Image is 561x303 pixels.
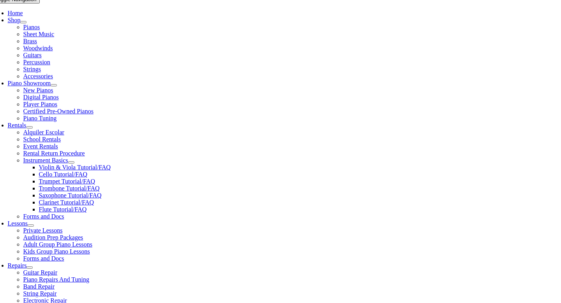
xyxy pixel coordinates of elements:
[39,164,111,171] a: Violin & Viola Tutorial/FAQ
[3,52,47,60] button: Go to First Page
[90,4,119,10] span: Attachments
[39,171,88,178] a: Cello Tutorial/FAQ
[124,44,158,51] span: Current View
[23,283,55,290] a: Band Repair
[3,44,53,52] button: Presentation Mode
[23,115,57,122] a: Piano Tuning
[3,60,53,68] button: Text Selection Tool
[3,3,36,11] button: Thumbnails
[23,150,85,157] a: Rental Return Procedure
[39,206,87,213] span: Flute Tutorial/FAQ
[23,136,61,143] a: School Rentals
[23,157,68,164] a: Instrument Basics
[3,93,30,101] button: Previous
[39,185,100,192] a: Trombone Tutorial/FAQ
[87,3,122,11] button: Attachments
[23,255,64,262] a: Forms and Docs
[23,234,83,241] span: Audition Prep Packages
[20,21,26,23] button: Open submenu of Shop
[8,220,28,227] a: Lessons
[23,227,63,234] a: Private Lessons
[6,29,17,35] span: Next
[23,87,53,93] a: New Pianos
[41,4,83,10] span: Document Outline
[23,73,53,79] a: Accessories
[23,66,41,72] a: Strings
[55,44,74,52] button: Open
[3,76,44,85] button: Toggle Sidebar
[8,262,27,269] span: Repairs
[23,52,42,58] a: Guitars
[8,122,26,129] span: Rentals
[23,129,64,136] a: Alquiler Escolar
[6,61,49,67] span: Text Selection Tool
[8,80,51,86] a: Piano Showroom
[23,31,55,37] a: Sheet Music
[6,86,16,92] span: Find
[6,45,50,51] span: Presentation Mode
[23,276,89,283] a: Piano Repairs And Tuning
[23,24,40,30] span: Pianos
[8,17,21,23] a: Shop
[8,10,23,16] a: Home
[6,69,60,75] span: Document Properties…
[68,161,74,164] button: Open submenu of Instrument Basics
[23,248,90,255] span: Kids Group Piano Lessons
[3,68,64,76] button: Document Properties…
[23,101,58,107] span: Player Pianos
[6,21,26,26] span: Previous
[23,241,92,248] span: Adult Group Piano Lessons
[54,60,84,68] button: Hand Tool
[38,3,86,11] button: Document Outline
[39,192,102,199] a: Saxophone Tutorial/FAQ
[23,94,59,100] a: Digital Pianos
[97,45,120,51] span: Download
[51,84,57,86] button: Open submenu of Piano Showroom
[39,178,95,185] a: Trumpet Tutorial/FAQ
[93,44,123,52] button: Download
[23,143,58,150] span: Event Rentals
[3,85,19,93] button: Find
[6,4,33,10] span: Thumbnails
[3,28,20,36] button: Next
[3,19,30,28] button: Previous
[23,213,64,220] a: Forms and Docs
[23,290,57,297] a: String Repair
[23,269,58,276] a: Guitar Repair
[39,199,94,206] a: Clarinet Tutorial/FAQ
[78,45,89,51] span: Print
[52,53,89,59] span: Go to Last Page
[23,45,53,51] a: Woodwinds
[23,38,37,44] span: Brass
[26,266,33,269] button: Open submenu of Repairs
[23,108,93,115] span: Certified Pre-Owned Pianos
[75,44,92,52] button: Print
[23,59,50,65] a: Percussion
[6,53,44,59] span: Go to First Page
